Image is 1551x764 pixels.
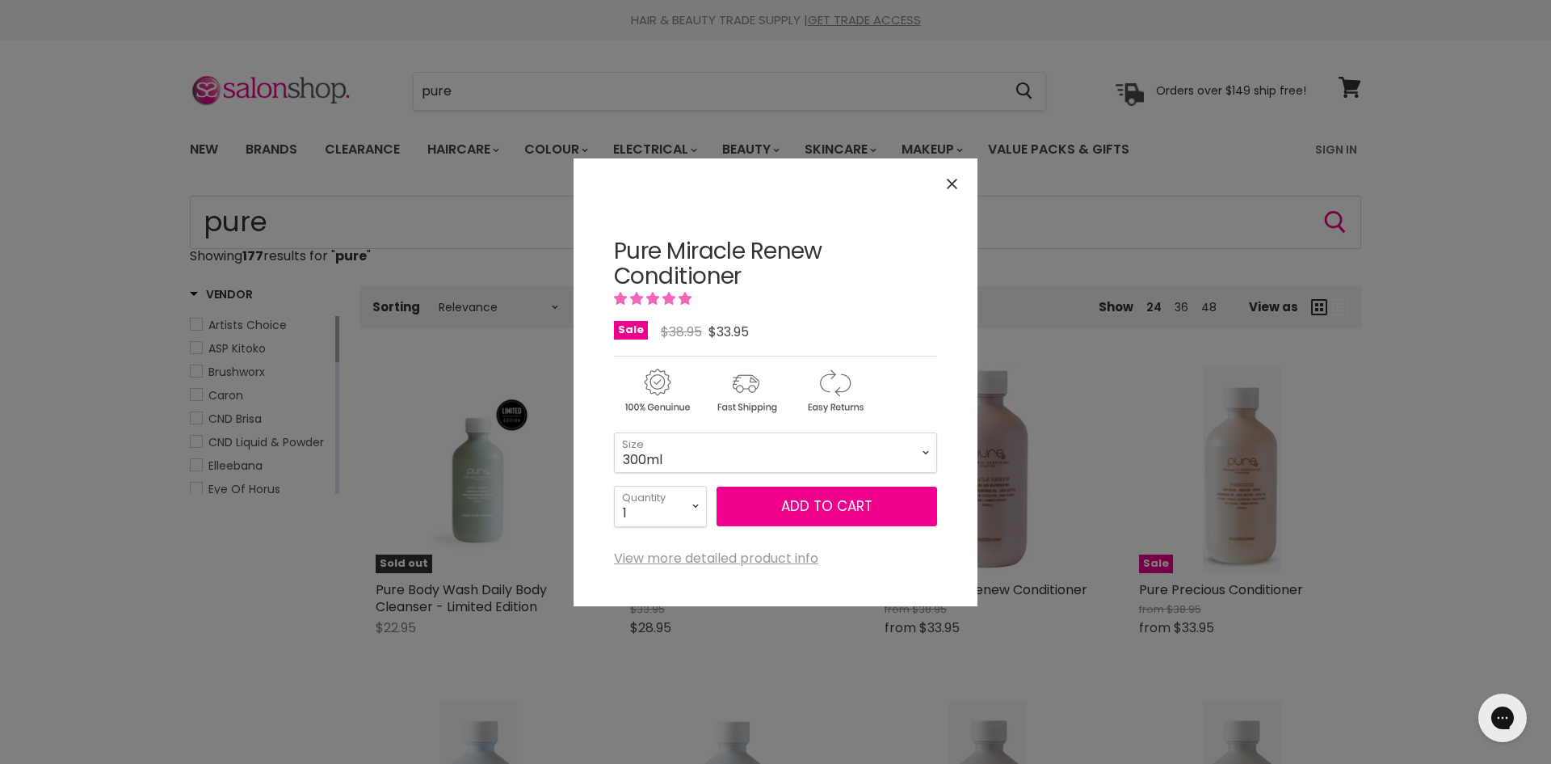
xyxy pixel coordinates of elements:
span: Sale [614,321,648,340]
span: 5.00 stars [614,289,695,308]
span: $33.95 [708,323,749,341]
img: genuine.gif [614,366,700,416]
button: Close [935,167,969,201]
a: View more detailed product info [614,551,818,566]
iframe: Gorgias live chat messenger [1470,688,1535,748]
select: Quantity [614,486,707,526]
span: $38.95 [661,323,702,341]
img: returns.gif [792,366,877,416]
span: Add to cart [781,496,872,516]
a: Pure Miracle Renew Conditioner [614,235,822,292]
button: Add to cart [717,487,937,527]
img: shipping.gif [703,366,788,416]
